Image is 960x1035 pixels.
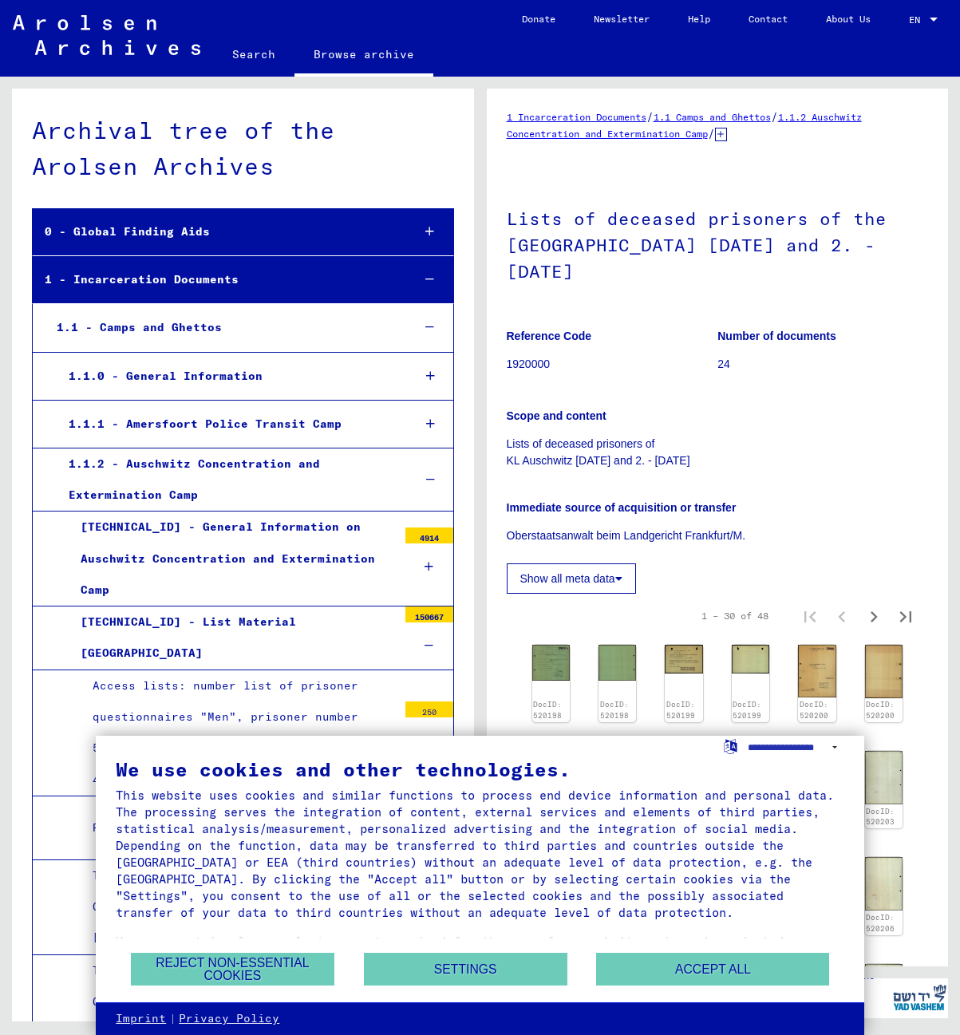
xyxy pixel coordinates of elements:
div: This website uses cookies and similar functions to process end device information and personal da... [116,787,843,921]
span: / [708,126,715,140]
span: EN [909,14,926,26]
span: / [771,109,778,124]
div: [TECHNICAL_ID] - List Material [GEOGRAPHIC_DATA] [69,606,397,669]
a: DocID: 520203 [866,807,895,827]
div: Transport and transfer lists from Concentration [GEOGRAPHIC_DATA] [DATE] - [DATE] [81,860,397,954]
img: 001.jpg [798,645,836,697]
a: Search [213,35,294,73]
img: 002.jpg [865,645,903,698]
div: Access lists: number list of prisoner questionnaires "Men", prisoner number 52430-199822, and "Wo... [81,670,397,796]
img: 002.jpg [865,857,903,911]
a: Imprint [116,1011,166,1027]
p: 1920000 [507,356,717,373]
button: Reject non-essential cookies [131,953,334,986]
b: Reference Code [507,330,592,342]
div: Archival tree of the Arolsen Archives [32,113,454,184]
a: DocID: 520200 [800,700,828,720]
div: 1.1.1 - Amersfoort Police Transit Camp [57,409,400,440]
button: Previous page [826,600,858,632]
div: 1.1 - Camps and Ghettos [45,312,399,343]
img: 002.jpg [732,645,769,674]
a: DocID: 520206 [866,913,895,933]
img: 001.jpg [665,645,702,674]
div: 150667 [405,606,453,622]
div: 1.1.2 - Auschwitz Concentration and Extermination Camp [57,448,400,511]
p: 24 [717,356,928,373]
span: / [646,109,654,124]
a: Browse archive [294,35,433,77]
div: 4914 [405,527,453,543]
div: 0 - Global Finding Aids [33,216,399,247]
a: DocID: 520200 [866,700,895,720]
button: Next page [858,600,890,632]
a: DocID: 520198 [533,700,562,720]
p: Oberstaatsanwalt beim Landgericht Frankfurt/M. [507,527,929,544]
div: 1.1.0 - General Information [57,361,400,392]
h1: Lists of deceased prisoners of the [GEOGRAPHIC_DATA] [DATE] and 2. - [DATE] [507,182,929,305]
div: [TECHNICAL_ID] - General Information on Auschwitz Concentration and Extermination Camp [69,512,397,606]
img: 001.jpg [532,645,570,681]
a: DocID: 520199 [666,700,695,720]
div: Reports of changes from [DATE] to [DATE] [81,812,397,843]
b: Number of documents [717,330,836,342]
button: Last page [890,600,922,632]
a: Privacy Policy [179,1011,279,1027]
div: 250 [405,701,453,717]
a: 1.1 Camps and Ghettos [654,111,771,123]
a: DocID: 520199 [733,700,761,720]
div: We use cookies and other technologies. [116,760,843,779]
button: Settings [364,953,567,986]
a: DocID: 520198 [600,700,629,720]
img: 002.jpg [599,645,636,681]
img: yv_logo.png [890,978,950,1017]
a: 1 Incarceration Documents [507,111,646,123]
button: Accept all [596,953,829,986]
b: Scope and content [507,409,606,422]
button: Show all meta data [507,563,636,594]
button: First page [794,600,826,632]
div: 1 - Incarceration Documents [33,264,399,295]
img: 002.jpg [865,964,903,1017]
img: 002.jpg [865,751,903,804]
div: 1 – 30 of 48 [701,609,768,623]
b: Immediate source of acquisition or transfer [507,501,737,514]
p: Lists of deceased prisoners of KL Auschwitz [DATE] and 2. - [DATE] [507,436,929,469]
img: Arolsen_neg.svg [13,15,200,55]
